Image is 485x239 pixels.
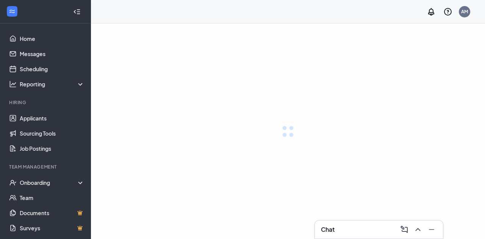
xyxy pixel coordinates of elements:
[427,225,436,234] svg: Minimize
[427,7,436,16] svg: Notifications
[461,8,468,15] div: AM
[400,225,409,234] svg: ComposeMessage
[20,190,84,205] a: Team
[413,225,422,234] svg: ChevronUp
[20,220,84,236] a: SurveysCrown
[9,164,83,170] div: Team Management
[20,80,85,88] div: Reporting
[8,8,16,15] svg: WorkstreamLogo
[9,80,17,88] svg: Analysis
[20,111,84,126] a: Applicants
[20,126,84,141] a: Sourcing Tools
[9,179,17,186] svg: UserCheck
[397,223,410,236] button: ComposeMessage
[20,179,85,186] div: Onboarding
[443,7,452,16] svg: QuestionInfo
[321,225,335,234] h3: Chat
[20,46,84,61] a: Messages
[9,99,83,106] div: Hiring
[20,61,84,77] a: Scheduling
[425,223,437,236] button: Minimize
[20,205,84,220] a: DocumentsCrown
[20,141,84,156] a: Job Postings
[73,8,81,16] svg: Collapse
[411,223,423,236] button: ChevronUp
[20,31,84,46] a: Home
